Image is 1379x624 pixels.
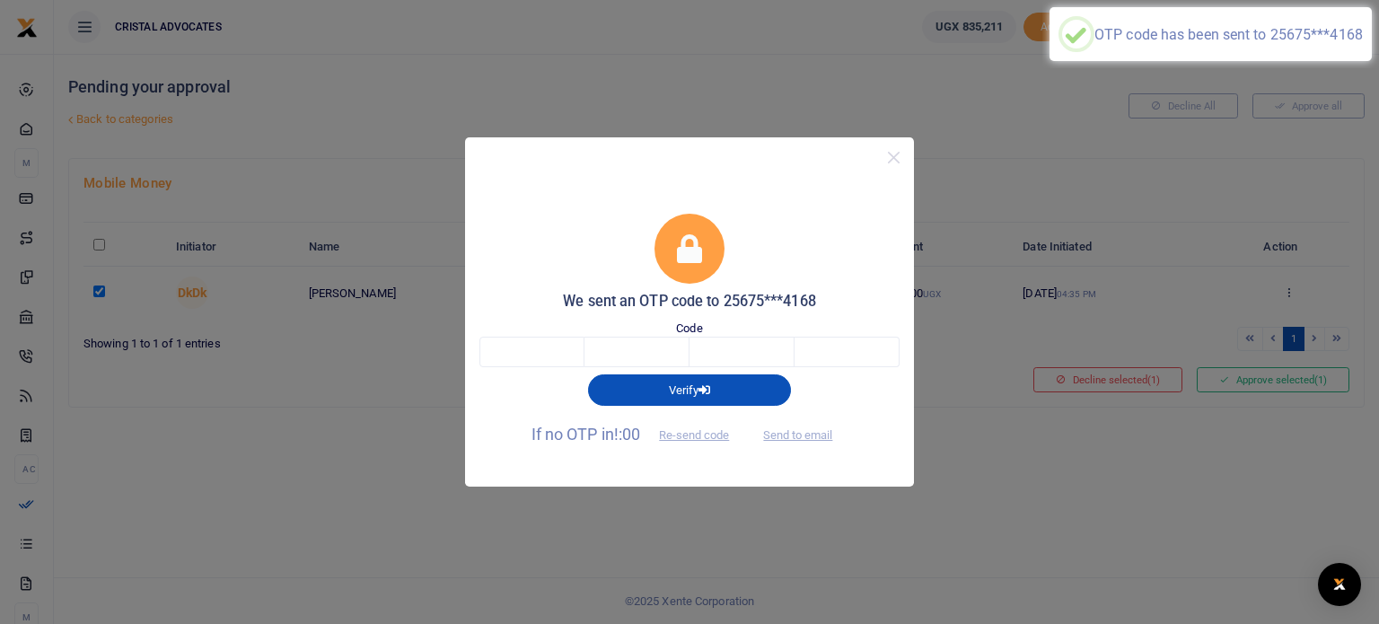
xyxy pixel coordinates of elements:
button: Verify [588,374,791,405]
span: If no OTP in [531,425,745,444]
div: Open Intercom Messenger [1318,563,1361,606]
label: Code [676,320,702,338]
h5: We sent an OTP code to 25675***4168 [479,293,900,311]
div: OTP code has been sent to 25675***4168 [1094,26,1363,43]
span: !:00 [614,425,640,444]
button: Close [881,145,907,171]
